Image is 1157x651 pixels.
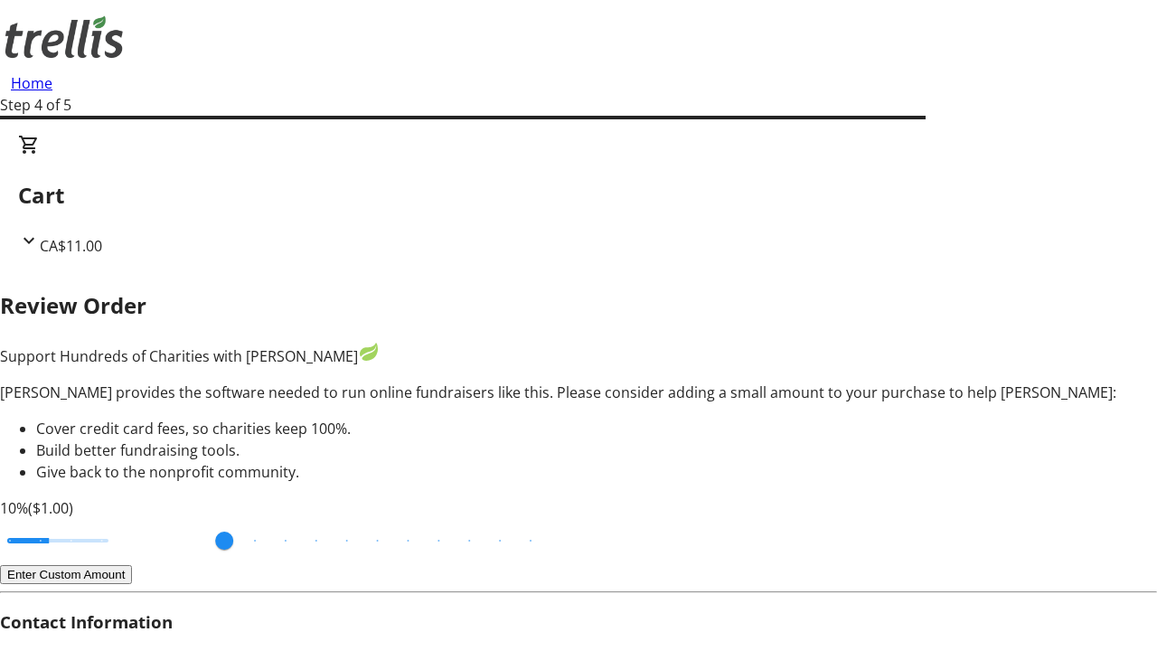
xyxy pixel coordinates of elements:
li: Give back to the nonprofit community. [36,461,1157,483]
li: Cover credit card fees, so charities keep 100%. [36,418,1157,439]
span: CA$11.00 [40,236,102,256]
li: Build better fundraising tools. [36,439,1157,461]
div: CartCA$11.00 [18,134,1139,257]
h2: Cart [18,179,1139,212]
